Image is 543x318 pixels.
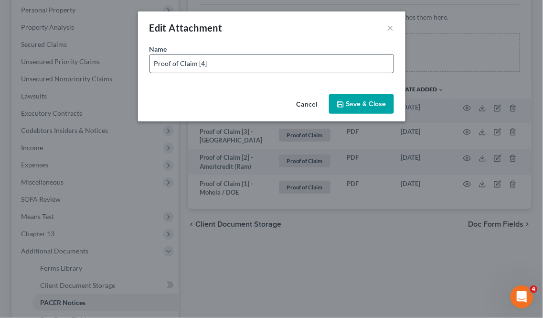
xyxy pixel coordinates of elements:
[530,285,538,293] span: 4
[150,55,394,73] input: Enter name...
[149,22,167,33] span: Edit
[289,95,325,114] button: Cancel
[346,100,386,108] span: Save & Close
[387,22,394,33] button: ×
[511,285,533,308] iframe: Intercom live chat
[149,45,167,53] span: Name
[169,22,223,33] span: Attachment
[329,94,394,114] button: Save & Close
